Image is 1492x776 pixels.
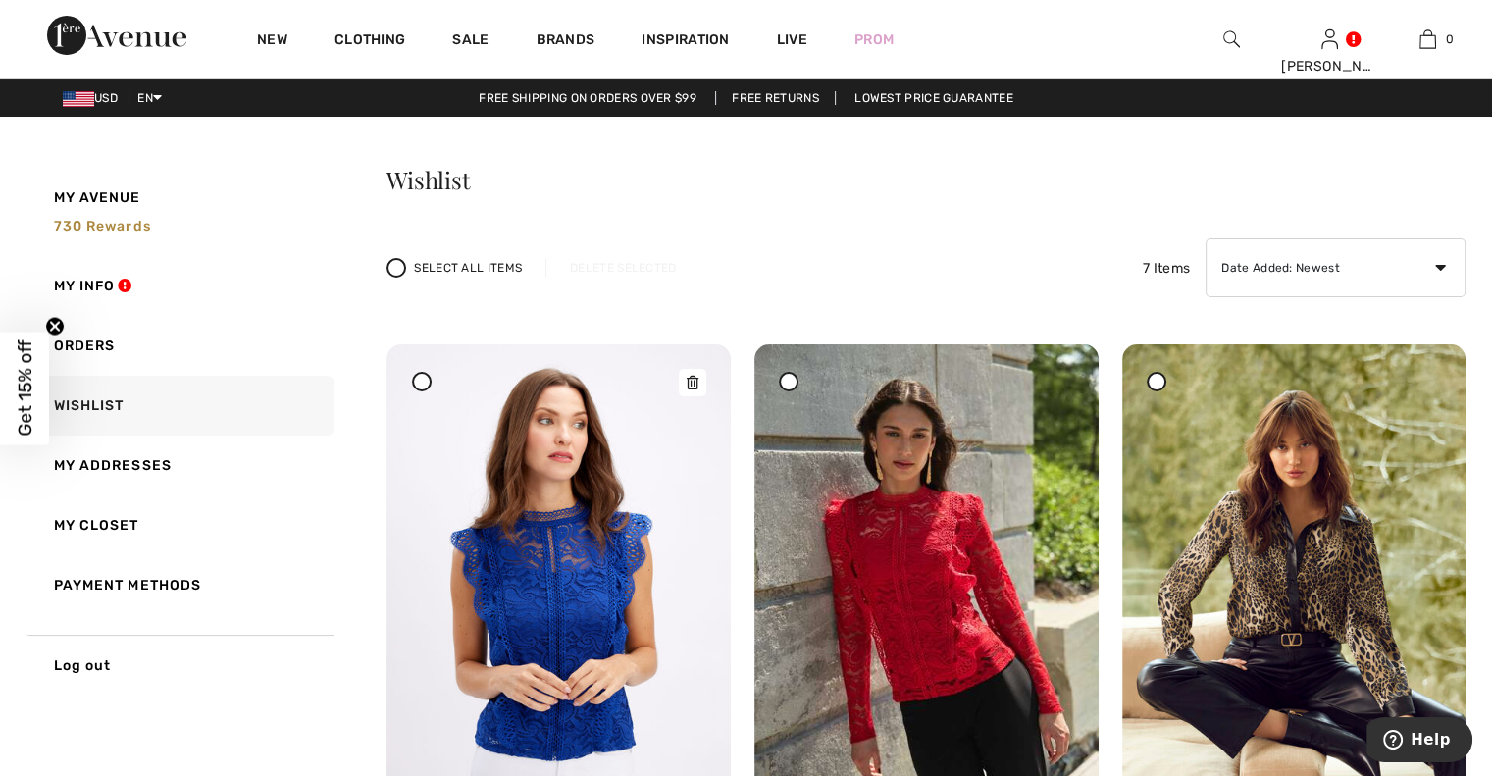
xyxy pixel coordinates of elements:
[1419,27,1436,51] img: My Bag
[537,31,595,52] a: Brands
[63,91,126,105] span: USD
[642,31,729,52] span: Inspiration
[26,436,334,495] a: My Addresses
[1223,27,1240,51] img: search the website
[777,29,807,50] a: Live
[1281,56,1377,77] div: [PERSON_NAME]
[463,91,712,105] a: Free shipping on orders over $99
[545,259,700,277] div: Delete Selected
[839,91,1029,105] a: Lowest Price Guarantee
[1321,27,1338,51] img: My Info
[26,376,334,436] a: Wishlist
[1379,27,1475,51] a: 0
[26,555,334,615] a: Payment Methods
[26,316,334,376] a: Orders
[45,316,65,336] button: Close teaser
[854,29,894,50] a: Prom
[26,495,334,555] a: My Closet
[334,31,405,52] a: Clothing
[1366,717,1472,766] iframe: Opens a widget where you can find more information
[386,168,1466,191] h3: Wishlist
[452,31,489,52] a: Sale
[47,16,186,55] img: 1ère Avenue
[26,256,334,316] a: My Info
[54,218,151,234] span: 730 rewards
[1143,258,1190,279] span: 7 Items
[257,31,287,52] a: New
[715,91,836,105] a: Free Returns
[1321,29,1338,48] a: Sign In
[137,91,162,105] span: EN
[14,340,36,437] span: Get 15% off
[26,635,334,696] a: Log out
[63,91,94,107] img: US Dollar
[414,259,522,277] span: Select All Items
[1446,30,1454,48] span: 0
[54,187,141,208] span: My Avenue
